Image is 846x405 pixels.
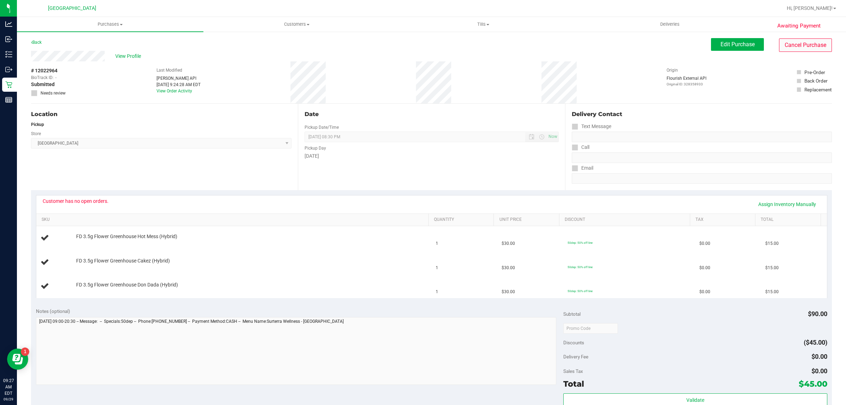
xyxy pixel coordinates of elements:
[765,289,779,295] span: $15.00
[305,124,339,131] label: Pickup Date/Time
[157,67,182,73] label: Last Modified
[305,110,558,119] div: Date
[563,379,584,389] span: Total
[695,217,753,223] a: Tax
[808,310,827,318] span: $90.00
[5,36,12,43] inline-svg: Inbound
[203,17,390,32] a: Customers
[502,240,515,247] span: $30.00
[7,349,28,370] iframe: Resource center
[779,38,832,52] button: Cancel Purchase
[390,21,576,28] span: Tills
[41,90,66,96] span: Needs review
[572,142,589,152] label: Call
[305,152,558,160] div: [DATE]
[5,20,12,28] inline-svg: Analytics
[436,289,438,295] span: 1
[5,66,12,73] inline-svg: Outbound
[799,379,827,389] span: $45.00
[31,131,41,137] label: Store
[21,347,29,356] iframe: Resource center unread badge
[563,336,584,349] span: Discounts
[651,21,689,28] span: Deliveries
[305,145,326,151] label: Pickup Day
[76,258,170,264] span: FD 3.5g Flower Greenhouse Cakez (Hybrid)
[434,217,491,223] a: Quantity
[436,265,438,271] span: 1
[572,163,593,173] label: Email
[17,21,203,28] span: Purchases
[436,240,438,247] span: 1
[157,89,192,93] a: View Order Activity
[563,354,588,359] span: Delivery Fee
[31,40,42,45] a: Back
[572,152,832,163] input: Format: (999) 999-9999
[42,217,426,223] a: SKU
[48,5,96,11] span: [GEOGRAPHIC_DATA]
[115,53,143,60] span: View Profile
[572,121,611,132] label: Text Message
[36,308,70,314] span: Notes (optional)
[804,339,827,346] span: ($45.00)
[502,289,515,295] span: $30.00
[157,75,201,81] div: [PERSON_NAME] API
[572,132,832,142] input: Format: (999) 999-9999
[754,198,821,210] a: Assign Inventory Manually
[699,240,710,247] span: $0.00
[390,17,576,32] a: Tills
[502,265,515,271] span: $30.00
[777,22,821,30] span: Awaiting Payment
[811,367,827,375] span: $0.00
[76,233,177,240] span: FD 3.5g Flower Greenhouse Hot Mess (Hybrid)
[804,69,825,76] div: Pre-Order
[568,265,593,269] span: 50dep: 50% off line
[699,289,710,295] span: $0.00
[667,67,678,73] label: Origin
[804,86,832,93] div: Replacement
[568,241,593,244] span: 50dep: 50% off line
[204,21,390,28] span: Customers
[5,51,12,58] inline-svg: Inventory
[17,17,203,32] a: Purchases
[765,240,779,247] span: $15.00
[686,397,704,403] span: Validate
[804,77,828,84] div: Back Order
[31,122,44,127] strong: Pickup
[31,81,55,88] span: Submitted
[3,397,14,402] p: 09/29
[568,289,593,293] span: 50dep: 50% off line
[3,377,14,397] p: 09:27 AM EDT
[499,217,557,223] a: Unit Price
[667,81,706,87] p: Original ID: 328358933
[5,96,12,103] inline-svg: Reports
[5,81,12,88] inline-svg: Retail
[43,198,109,204] div: Customer has no open orders.
[711,38,764,51] button: Edit Purchase
[811,353,827,360] span: $0.00
[157,81,201,88] div: [DATE] 9:24:28 AM EDT
[572,110,832,119] div: Delivery Contact
[563,368,583,374] span: Sales Tax
[667,75,706,87] div: Flourish External API
[761,217,818,223] a: Total
[563,323,618,334] input: Promo Code
[765,265,779,271] span: $15.00
[565,217,687,223] a: Discount
[699,265,710,271] span: $0.00
[55,74,56,81] span: -
[787,5,833,11] span: Hi, [PERSON_NAME]!
[31,67,57,74] span: # 12022964
[31,74,54,81] span: BioTrack ID:
[76,282,178,288] span: FD 3.5g Flower Greenhouse Don Dada (Hybrid)
[31,110,292,119] div: Location
[577,17,763,32] a: Deliveries
[563,311,581,317] span: Subtotal
[721,41,755,48] span: Edit Purchase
